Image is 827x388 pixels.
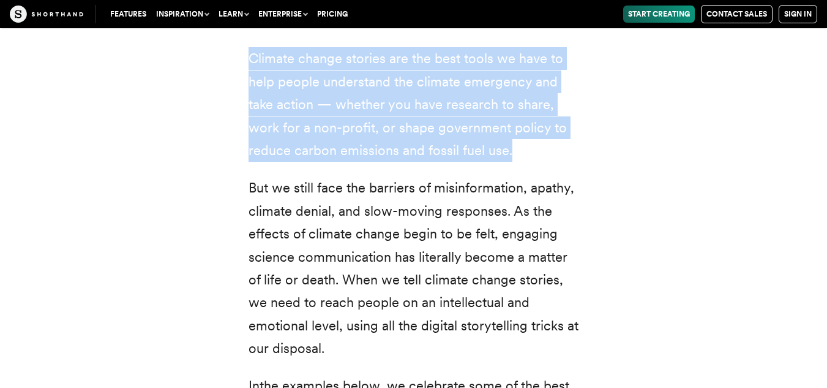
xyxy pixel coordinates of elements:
button: Enterprise [253,6,312,23]
button: Learn [214,6,253,23]
p: But we still face the barriers of misinformation, apathy, climate denial, and slow-moving respons... [249,177,579,360]
p: Climate change stories are the best tools we have to help people understand the climate emergency... [249,47,579,162]
a: Contact Sales [701,5,773,23]
img: The Craft [10,6,83,23]
a: Sign in [779,5,817,23]
a: Features [105,6,151,23]
a: Start Creating [623,6,695,23]
button: Inspiration [151,6,214,23]
a: Pricing [312,6,353,23]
